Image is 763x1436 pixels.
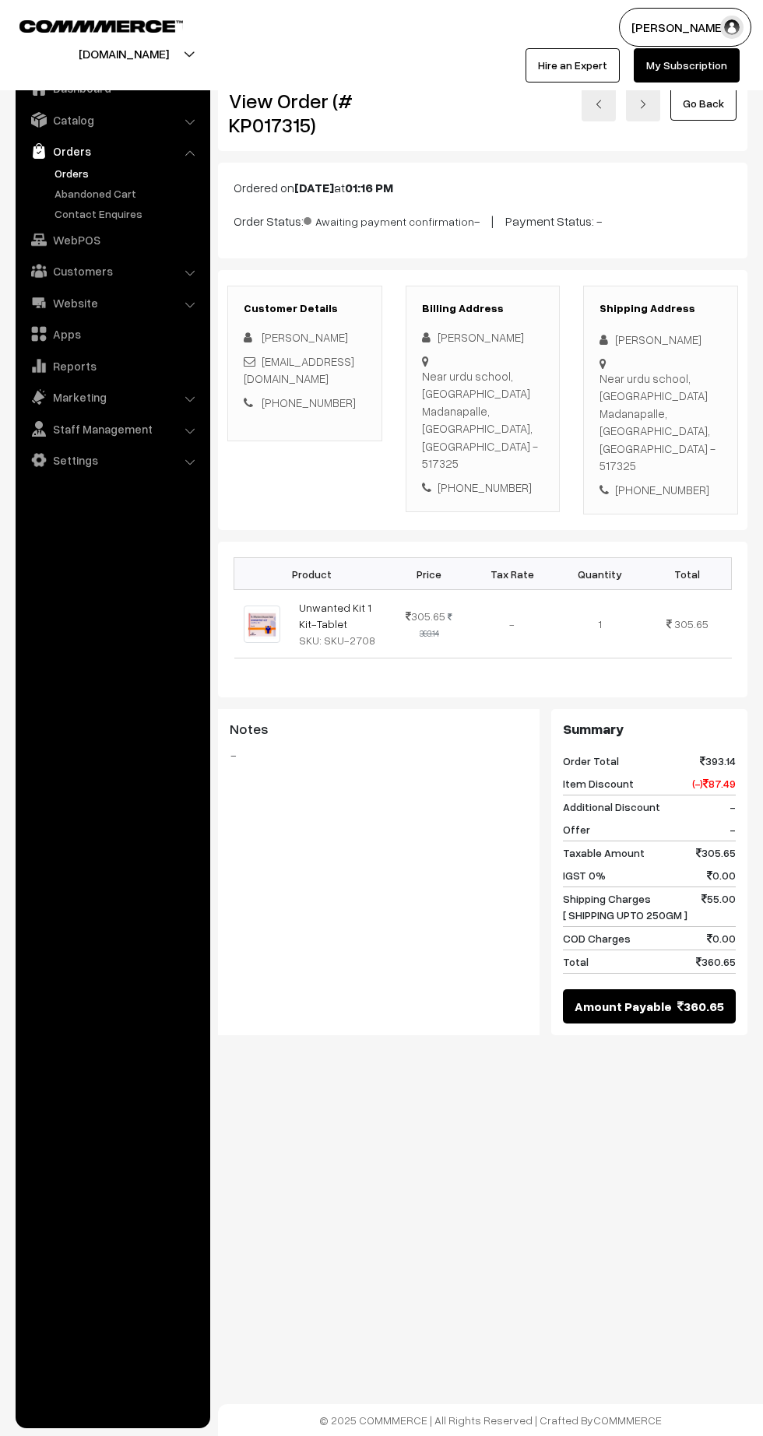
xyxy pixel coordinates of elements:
[692,775,736,792] span: (-) 87.49
[730,821,736,837] span: -
[19,257,205,285] a: Customers
[230,746,528,764] blockquote: -
[707,930,736,946] span: 0.00
[234,209,732,230] p: Order Status: - | Payment Status: -
[563,844,645,861] span: Taxable Amount
[594,100,603,109] img: left-arrow.png
[299,601,371,630] a: Unwanted Kit 1 Kit-Tablet
[19,415,205,443] a: Staff Management
[701,890,736,923] span: 55.00
[670,86,737,121] a: Go Back
[19,289,205,317] a: Website
[422,479,544,497] div: [PHONE_NUMBER]
[19,352,205,380] a: Reports
[643,558,731,590] th: Total
[563,775,634,792] span: Item Discount
[19,446,205,474] a: Settings
[19,137,205,165] a: Orders
[51,165,205,181] a: Orders
[563,721,736,738] h3: Summary
[24,34,223,73] button: [DOMAIN_NAME]
[700,753,736,769] span: 393.14
[299,632,381,648] div: SKU: SKU-2708
[730,799,736,815] span: -
[563,890,687,923] span: Shipping Charges [ SHIPPING UPTO 250GM ]
[244,354,354,386] a: [EMAIL_ADDRESS][DOMAIN_NAME]
[229,89,382,137] h2: View Order (# KP017315)
[598,617,602,630] span: 1
[244,606,280,642] img: UNWANTED KIT.jpeg
[19,383,205,411] a: Marketing
[422,302,544,315] h3: Billing Address
[406,609,445,623] span: 305.65
[390,558,469,590] th: Price
[599,481,722,499] div: [PHONE_NUMBER]
[707,867,736,883] span: 0.00
[19,320,205,348] a: Apps
[599,302,722,315] h3: Shipping Address
[345,180,393,195] b: 01:16 PM
[230,721,528,738] h3: Notes
[526,48,620,83] a: Hire an Expert
[599,331,722,349] div: [PERSON_NAME]
[218,1404,763,1436] footer: © 2025 COMMMERCE | All Rights Reserved | Crafted By
[677,997,724,1016] span: 360.65
[422,328,544,346] div: [PERSON_NAME]
[563,753,619,769] span: Order Total
[244,302,366,315] h3: Customer Details
[469,558,556,590] th: Tax Rate
[234,178,732,197] p: Ordered on at
[262,330,348,344] span: [PERSON_NAME]
[696,844,736,861] span: 305.65
[696,953,736,970] span: 360.65
[593,1413,662,1427] a: COMMMERCE
[19,226,205,254] a: WebPOS
[674,617,708,630] span: 305.65
[638,100,648,109] img: right-arrow.png
[619,8,751,47] button: [PERSON_NAME]
[51,185,205,202] a: Abandoned Cart
[51,205,205,222] a: Contact Enquires
[599,370,722,475] div: Near urdu school, [GEOGRAPHIC_DATA] Madanapalle, [GEOGRAPHIC_DATA], [GEOGRAPHIC_DATA] - 517325
[420,612,453,638] strike: 393.14
[563,821,590,837] span: Offer
[575,997,672,1016] span: Amount Payable
[304,209,474,230] span: Awaiting payment confirmation
[720,16,744,39] img: user
[563,799,660,815] span: Additional Discount
[19,106,205,134] a: Catalog
[563,953,589,970] span: Total
[19,20,183,32] img: COMMMERCE
[422,367,544,472] div: Near urdu school, [GEOGRAPHIC_DATA] Madanapalle, [GEOGRAPHIC_DATA], [GEOGRAPHIC_DATA] - 517325
[294,180,334,195] b: [DATE]
[556,558,643,590] th: Quantity
[262,395,356,409] a: [PHONE_NUMBER]
[234,558,390,590] th: Product
[563,930,631,946] span: COD Charges
[563,867,606,883] span: IGST 0%
[19,16,156,34] a: COMMMERCE
[634,48,740,83] a: My Subscription
[469,590,556,658] td: -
